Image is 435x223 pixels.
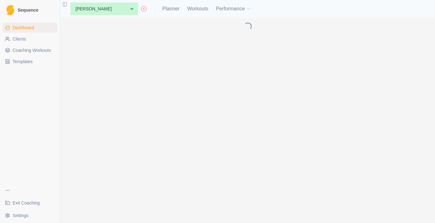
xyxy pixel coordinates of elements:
[13,36,26,42] span: Clients
[13,200,40,206] span: Exit Coaching
[162,5,180,13] a: Planner
[3,210,58,220] button: Settings
[13,47,51,53] span: Coaching Workouts
[3,57,58,67] a: Templates
[3,23,58,33] a: Dashboard
[3,3,58,18] a: LogoSequence
[13,24,34,31] span: Dashboard
[6,5,14,15] img: Logo
[187,5,208,13] a: Workouts
[13,58,33,65] span: Templates
[216,3,251,15] button: Performance
[3,198,58,208] a: Exit Coaching
[3,45,58,55] a: Coaching Workouts
[18,8,38,12] span: Sequence
[3,34,58,44] a: Clients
